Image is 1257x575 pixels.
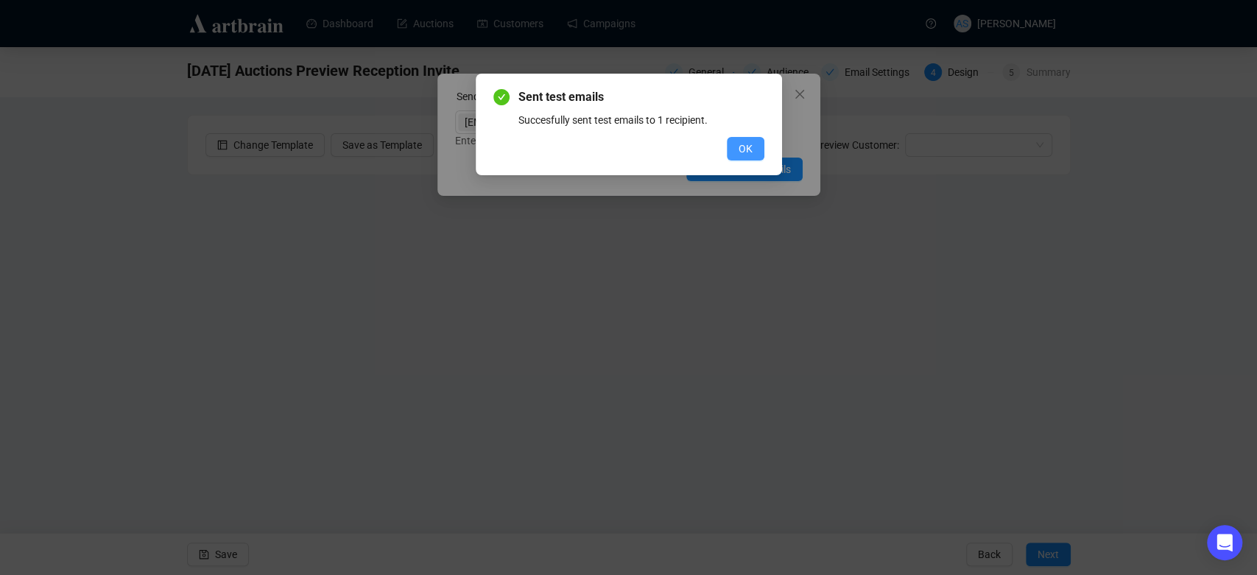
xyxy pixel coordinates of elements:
span: OK [739,141,753,157]
button: OK [727,137,764,160]
div: Open Intercom Messenger [1207,525,1242,560]
span: Sent test emails [518,88,764,106]
div: Succesfully sent test emails to 1 recipient. [518,112,764,128]
span: check-circle [493,89,510,105]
